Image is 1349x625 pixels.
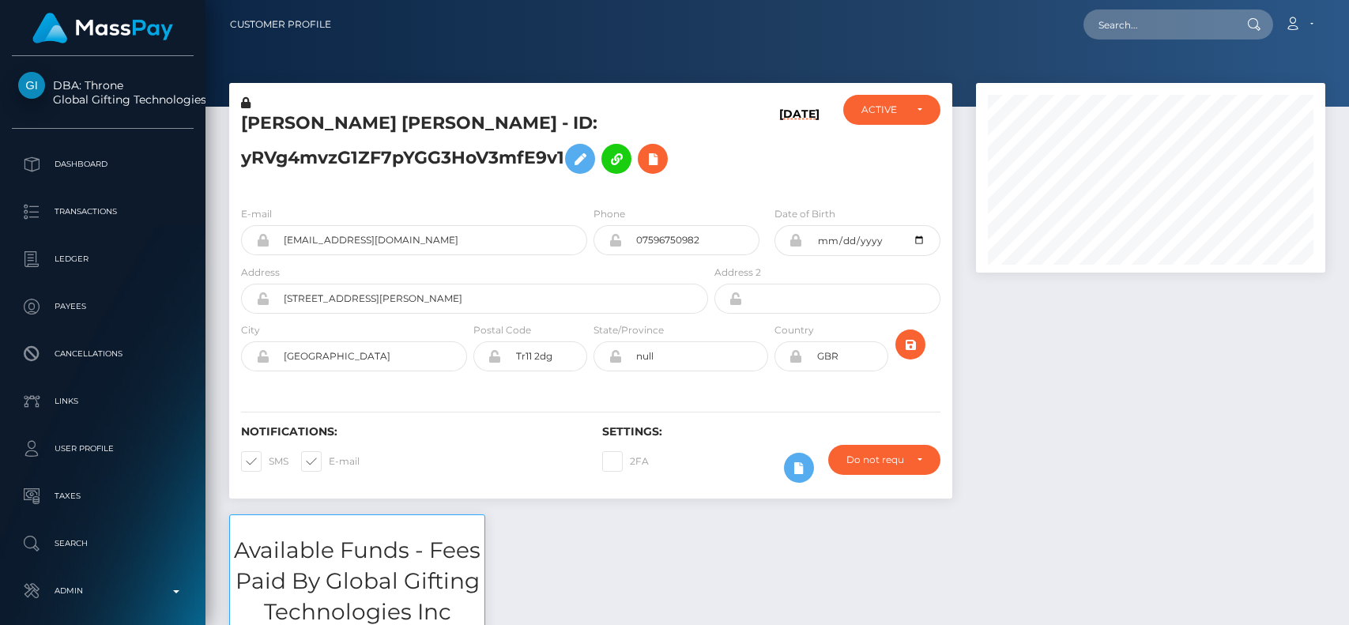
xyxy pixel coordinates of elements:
[241,451,288,472] label: SMS
[593,323,664,337] label: State/Province
[18,200,187,224] p: Transactions
[774,323,814,337] label: Country
[18,484,187,508] p: Taxes
[473,323,531,337] label: Postal Code
[12,192,194,232] a: Transactions
[18,72,45,99] img: Global Gifting Technologies Inc
[12,476,194,516] a: Taxes
[241,425,578,439] h6: Notifications:
[714,265,761,280] label: Address 2
[12,78,194,107] span: DBA: Throne Global Gifting Technologies Inc
[12,524,194,563] a: Search
[602,451,649,472] label: 2FA
[18,532,187,555] p: Search
[241,265,280,280] label: Address
[593,207,625,221] label: Phone
[846,454,903,466] div: Do not require
[828,445,940,475] button: Do not require
[779,107,820,187] h6: [DATE]
[12,239,194,279] a: Ledger
[301,451,360,472] label: E-mail
[18,579,187,603] p: Admin
[12,334,194,374] a: Cancellations
[18,437,187,461] p: User Profile
[18,247,187,271] p: Ledger
[18,295,187,318] p: Payees
[602,425,940,439] h6: Settings:
[241,111,699,182] h5: [PERSON_NAME] [PERSON_NAME] - ID: yRVg4mvzG1ZF7pYGG3HoV3mfE9v1
[774,207,835,221] label: Date of Birth
[12,571,194,611] a: Admin
[843,95,940,125] button: ACTIVE
[12,287,194,326] a: Payees
[18,342,187,366] p: Cancellations
[12,382,194,421] a: Links
[12,429,194,469] a: User Profile
[1083,9,1232,40] input: Search...
[861,104,903,116] div: ACTIVE
[32,13,173,43] img: MassPay Logo
[230,8,331,41] a: Customer Profile
[12,145,194,184] a: Dashboard
[18,390,187,413] p: Links
[241,323,260,337] label: City
[18,152,187,176] p: Dashboard
[241,207,272,221] label: E-mail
